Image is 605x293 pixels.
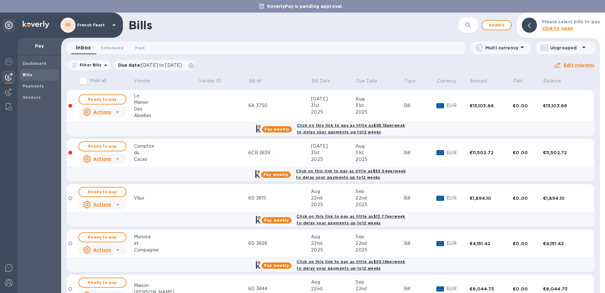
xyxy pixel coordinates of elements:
[23,72,32,77] b: Bills
[542,26,573,31] b: Click to open
[84,234,121,241] span: Ready to pay
[134,240,199,247] div: et
[66,23,71,27] b: FF
[311,285,355,292] div: 22nd
[447,102,469,109] p: EUR
[405,78,424,84] span: Type
[470,78,487,84] p: Amount
[134,99,199,106] div: Manoir
[542,19,600,24] b: Please select bills to pay
[311,149,355,156] div: 31st
[135,45,145,51] span: Paid
[543,149,586,156] div: €11,502.72
[311,195,355,201] div: 22nd
[355,109,404,116] div: 2025
[84,143,121,150] span: Ready to pay
[78,141,126,151] button: Ready to pay
[311,240,355,247] div: 22nd
[437,78,457,84] p: Currency
[311,234,355,240] div: Aug
[199,78,221,84] p: Vendor ID
[543,195,586,201] div: €1,894.10
[311,156,355,163] div: 2025
[23,95,41,100] b: Vendors
[134,282,199,289] div: Maison
[134,247,199,253] div: Compagnie
[513,240,543,247] div: €0.00
[93,156,111,161] u: Actions
[311,201,355,208] div: 2025
[470,240,513,247] div: €4,151.42
[543,103,586,109] div: €13,103.66
[264,218,289,223] b: Pay weekly
[101,45,124,51] span: Scheduled
[311,102,355,109] div: 31st
[485,45,518,51] p: Multi currency
[543,240,586,247] div: €4,151.42
[312,78,330,84] p: Bill Date
[356,78,385,84] span: Due Date
[311,188,355,195] div: Aug
[5,58,13,65] img: Foreign exchange
[355,96,404,102] div: Aug
[134,78,150,84] p: Vendor
[23,43,56,49] p: Pay
[23,61,47,66] b: Dashboard
[513,78,523,84] p: Paid
[3,19,15,31] div: Unpin categories
[355,188,404,195] div: Sep
[78,94,126,104] button: Ready to pay
[264,263,289,268] b: Pay weekly
[513,103,543,109] div: €0.00
[134,156,199,163] div: Cacao
[543,286,586,292] div: €6,044.73
[355,247,404,253] div: 2025
[481,20,512,30] button: Addbill
[470,149,513,156] div: €11,502.72
[297,123,405,134] b: Click on this link to pay as little as $95.18 per week to delay your payments up to 12 weeks
[447,240,469,247] p: EUR
[564,63,594,68] u: Edit columns
[199,78,229,84] span: Vendor ID
[248,240,311,247] div: 6D 3828
[470,78,496,84] span: Amount
[447,195,469,201] p: EUR
[355,149,404,156] div: 31st
[23,21,49,28] img: Logo
[84,279,121,286] span: Ready to pay
[134,195,199,201] div: Vilux
[355,234,404,240] div: Sep
[78,187,126,197] button: Ready to pay
[543,78,561,84] p: Balance
[404,240,436,247] div: Bill
[513,286,543,292] div: €0.00
[134,149,199,156] div: du
[118,62,185,68] p: Due date :
[513,78,531,84] span: Paid
[470,286,513,292] div: €6,044.73
[134,143,199,149] div: Comptoir
[113,60,196,70] div: Due date:[DATE] to [DATE]
[447,285,469,292] p: EUR
[264,127,289,132] b: Pay weekly
[264,3,346,9] p: KoverlyPay is pending approval.
[249,78,262,84] p: Bill №
[93,247,111,252] u: Actions
[311,247,355,253] div: 2025
[129,19,152,32] h1: Bills
[543,78,569,84] span: Balance
[405,78,416,84] p: Type
[23,84,44,88] b: Payments
[355,102,404,109] div: 31st
[513,149,543,156] div: €0.00
[297,214,405,225] b: Click on this link to pay as little as $13.77 per week to delay your payments up to 12 weeks
[141,63,182,68] span: [DATE] to [DATE]
[487,21,506,29] span: Add bill
[84,188,121,196] span: Ready to pay
[93,110,111,115] u: Actions
[355,240,404,247] div: 22nd
[404,149,436,156] div: Bill
[296,169,406,180] b: Click on this link to pay as little as $83.54 per week to delay your payments up to 12 weeks
[355,285,404,292] div: 22nd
